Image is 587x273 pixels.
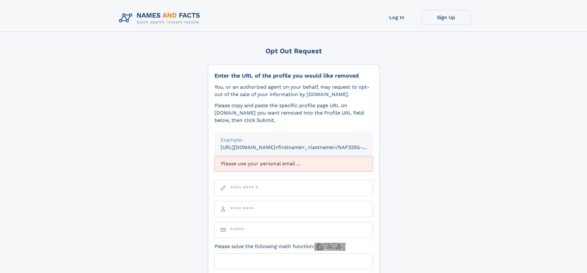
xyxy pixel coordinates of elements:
small: [URL][DOMAIN_NAME]<firstname>_<lastname>/NAF325G-xxxxxxxx [221,144,385,150]
img: Logo Names and Facts [116,10,205,26]
label: Please solve the following math function: [214,243,345,251]
div: You, or an authorized agent on your behalf, may request to opt-out of the sale of your informatio... [214,83,373,98]
div: Please use your personal email ... [214,156,373,171]
a: Sign Up [422,10,471,25]
div: Example: [221,136,367,144]
a: Log In [372,10,422,25]
div: Enter the URL of the profile you would like removed [214,72,373,79]
div: Opt Out Request [208,47,379,55]
div: Please copy and paste the specific profile page URL on [DOMAIN_NAME] you want removed into the Pr... [214,102,373,124]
